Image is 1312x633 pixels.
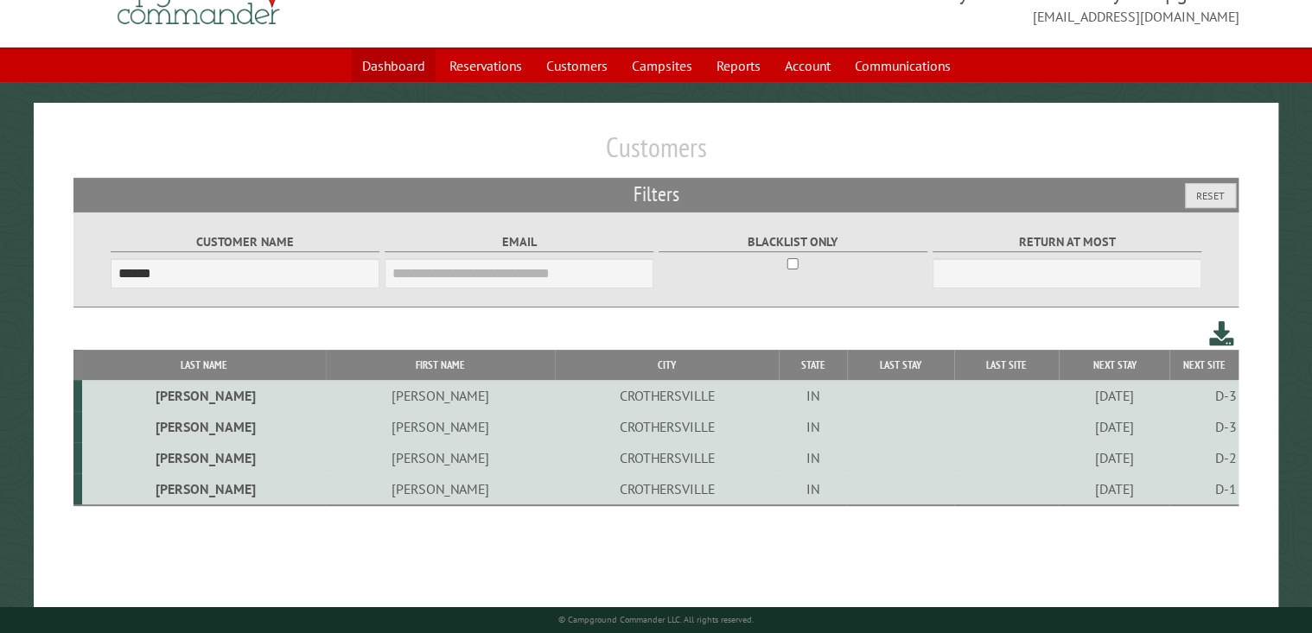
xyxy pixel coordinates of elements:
div: [DATE] [1061,480,1167,497]
th: Last Stay [847,350,954,380]
td: [PERSON_NAME] [82,473,327,505]
td: IN [779,442,847,473]
a: Communications [844,49,961,82]
small: © Campground Commander LLC. All rights reserved. [558,614,754,625]
th: First Name [326,350,555,380]
div: [DATE] [1061,418,1167,435]
h2: Filters [73,178,1239,211]
td: [PERSON_NAME] [326,473,555,505]
td: [PERSON_NAME] [326,411,555,442]
th: City [555,350,779,380]
th: Last Site [954,350,1059,380]
a: Download this customer list (.csv) [1209,318,1234,350]
td: CROTHERSVILLE [555,411,779,442]
label: Blacklist only [659,232,927,252]
td: [PERSON_NAME] [326,380,555,411]
td: D-3 [1169,380,1239,411]
h1: Customers [73,130,1239,178]
label: Return at most [933,232,1201,252]
a: Reports [706,49,771,82]
td: CROTHERSVILLE [555,442,779,473]
a: Customers [536,49,618,82]
th: Next Site [1169,350,1239,380]
td: [PERSON_NAME] [326,442,555,473]
label: Customer Name [111,232,379,252]
th: Next Stay [1059,350,1169,380]
a: Campsites [621,49,703,82]
div: [DATE] [1061,387,1167,404]
td: CROTHERSVILLE [555,380,779,411]
a: Dashboard [352,49,436,82]
td: [PERSON_NAME] [82,442,327,473]
td: D-2 [1169,442,1239,473]
div: [DATE] [1061,449,1167,466]
td: [PERSON_NAME] [82,411,327,442]
button: Reset [1185,183,1236,208]
th: Last Name [82,350,327,380]
label: Email [385,232,653,252]
td: CROTHERSVILLE [555,473,779,505]
td: D-1 [1169,473,1239,505]
th: State [779,350,847,380]
td: [PERSON_NAME] [82,380,327,411]
a: Reservations [439,49,532,82]
td: IN [779,411,847,442]
td: IN [779,380,847,411]
a: Account [774,49,841,82]
td: IN [779,473,847,505]
td: D-3 [1169,411,1239,442]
